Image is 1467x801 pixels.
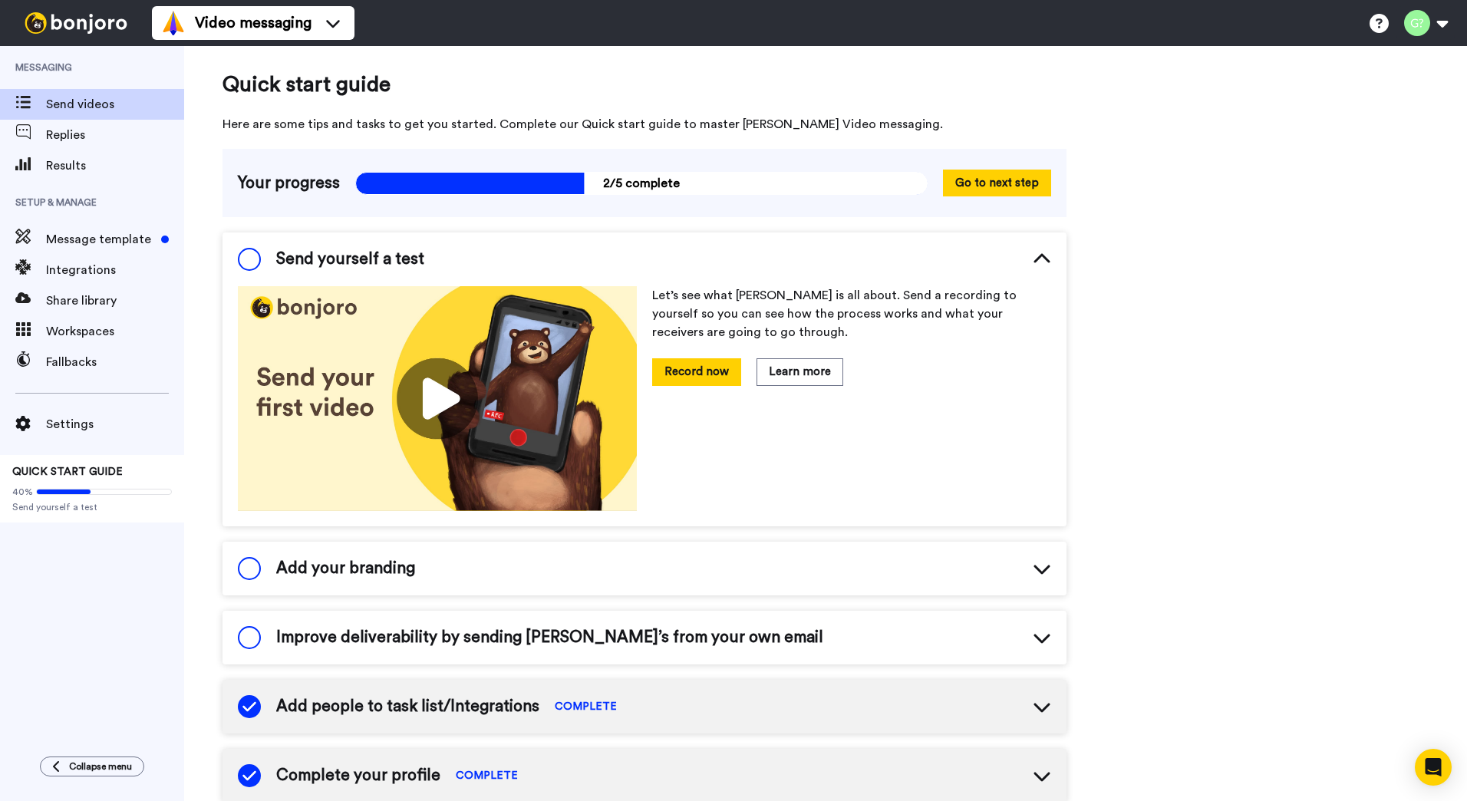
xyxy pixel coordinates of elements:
span: QUICK START GUIDE [12,466,123,477]
span: Fallbacks [46,353,184,371]
span: Complete your profile [276,764,440,787]
span: Quick start guide [223,69,1066,100]
span: Add people to task list/Integrations [276,695,539,718]
span: Replies [46,126,184,144]
span: Add your branding [276,557,415,580]
span: 40% [12,486,33,498]
span: Message template [46,230,155,249]
div: Open Intercom Messenger [1415,749,1452,786]
span: Results [46,157,184,175]
span: Here are some tips and tasks to get you started. Complete our Quick start guide to master [PERSON... [223,115,1066,133]
span: Share library [46,292,184,310]
span: 2/5 complete [355,172,928,195]
span: Your progress [238,172,340,195]
span: Workspaces [46,322,184,341]
span: Settings [46,415,184,433]
span: Send yourself a test [276,248,424,271]
span: Send yourself a test [12,501,172,513]
img: 178eb3909c0dc23ce44563bdb6dc2c11.jpg [238,286,637,511]
span: COMPLETE [456,768,518,783]
button: Learn more [757,358,843,385]
img: bj-logo-header-white.svg [18,12,134,34]
span: Collapse menu [69,760,132,773]
span: COMPLETE [555,699,617,714]
span: Improve deliverability by sending [PERSON_NAME]’s from your own email [276,626,823,649]
span: Integrations [46,261,184,279]
span: Send videos [46,95,184,114]
p: Let’s see what [PERSON_NAME] is all about. Send a recording to yourself so you can see how the pr... [652,286,1051,341]
img: vm-color.svg [161,11,186,35]
button: Go to next step [943,170,1051,196]
button: Record now [652,358,741,385]
button: Collapse menu [40,756,144,776]
span: Video messaging [195,12,312,34]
